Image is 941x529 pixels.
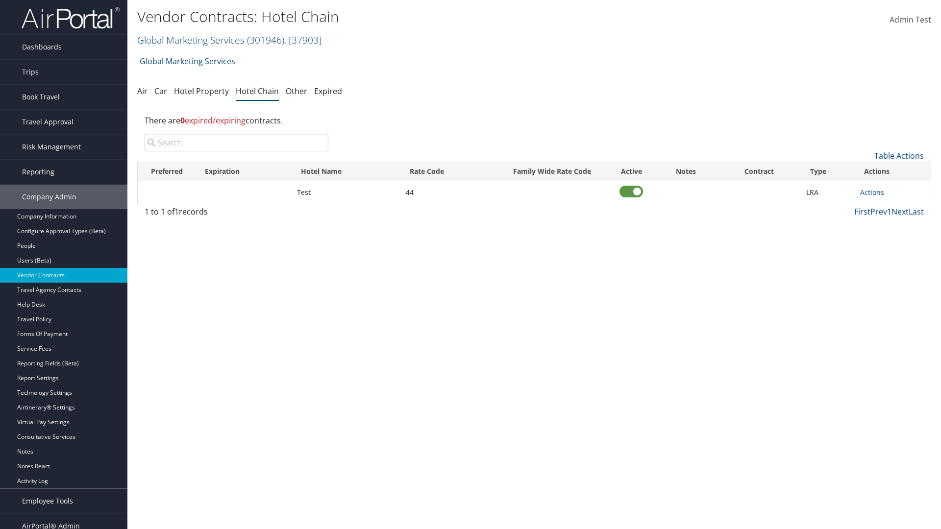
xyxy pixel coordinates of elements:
[180,115,246,126] span: expired/expiring
[22,85,60,109] span: Book Travel
[286,86,307,96] a: Other
[137,33,322,47] a: Global Marketing Services
[196,162,292,181] th: Expiration: activate to sort column ascending
[140,51,235,71] a: Global Marketing Services
[154,86,167,96] a: Car
[870,206,887,217] a: Prev
[180,115,185,126] strong: 0
[22,35,62,59] span: Dashboards
[801,181,856,204] td: LRA
[654,162,718,181] th: Notes: activate to sort column ascending
[22,60,39,84] span: Trips
[22,6,120,29] img: airportal-logo.png
[137,86,148,96] a: Air
[887,206,891,217] a: 1
[145,134,328,151] input: Search
[401,162,496,181] th: Rate Code: activate to sort column ascending
[855,162,931,181] th: Actions
[174,206,179,217] span: 1
[890,5,931,35] a: Admin Test
[292,181,401,204] td: Test
[22,489,73,513] span: Employee Tools
[22,185,76,209] span: Company Admin
[22,110,74,134] span: Travel Approval
[174,86,229,96] a: Hotel Property
[236,86,279,96] a: Hotel Chain
[145,206,328,222] div: 1 to 1 of records
[137,6,667,27] h1: Vendor Contracts: Hotel Chain
[247,33,284,47] span: ( 301946 )
[138,162,196,181] th: Preferred: activate to sort column ascending
[314,86,342,96] a: Expired
[401,181,496,204] td: 44
[854,206,870,217] a: First
[137,107,931,134] div: There are contracts.
[801,162,856,181] th: Type: activate to sort column ascending
[717,162,801,181] th: Contract: activate to sort column ascending
[292,162,401,181] th: Hotel Name: activate to sort column ascending
[609,162,654,181] th: Active: activate to sort column ascending
[909,206,924,217] a: Last
[860,188,884,197] a: Actions
[284,33,322,47] span: , [ 37903 ]
[22,160,54,184] span: Reporting
[495,162,608,181] th: Family Wide Rate Code: activate to sort column ascending
[890,14,931,25] span: Admin Test
[891,206,909,217] a: Next
[874,150,924,161] a: Table Actions
[22,135,81,159] span: Risk Management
